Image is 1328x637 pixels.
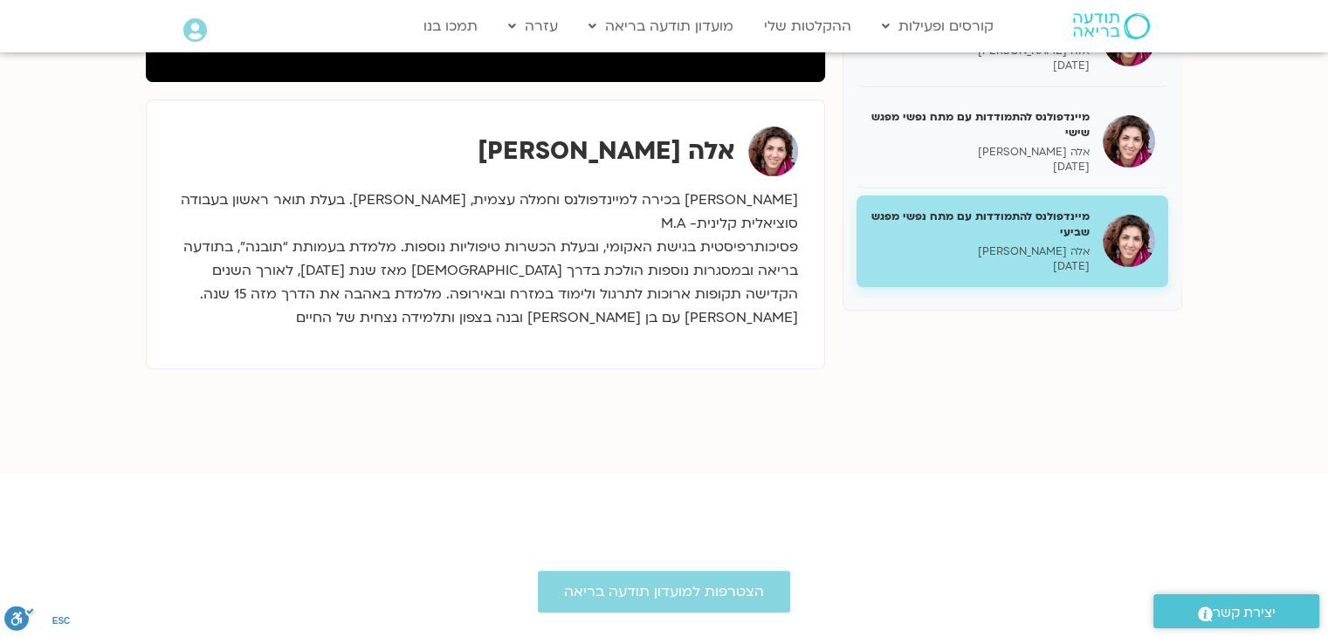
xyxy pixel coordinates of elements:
[870,209,1090,240] h5: מיינדפולנס להתמודדות עם מתח נפשי מפגש שביעי
[870,259,1090,274] p: [DATE]
[873,10,1002,43] a: קורסים ופעילות
[870,109,1090,140] h5: מיינדפולנס להתמודדות עם מתח נפשי מפגש שישי
[870,160,1090,175] p: [DATE]
[1153,594,1319,628] a: יצירת קשר
[870,244,1090,259] p: אלה [PERSON_NAME]
[1103,215,1155,267] img: מיינדפולנס להתמודדות עם מתח נפשי מפגש שביעי
[870,58,1090,73] p: [DATE]
[1073,13,1150,39] img: תודעה בריאה
[415,10,486,43] a: תמכו בנו
[499,10,567,43] a: עזרה
[748,127,798,176] img: אלה טולנאי
[538,571,790,613] a: הצטרפות למועדון תודעה בריאה
[870,145,1090,160] p: אלה [PERSON_NAME]
[478,134,735,168] strong: אלה [PERSON_NAME]
[1213,601,1276,625] span: יצירת קשר
[173,188,798,330] p: [PERSON_NAME] בכירה למיינדפולנס וחמלה עצמית, [PERSON_NAME]. בעלת תואר ראשון בעבודה סוציאלית קליני...
[564,584,764,599] span: הצטרפות למועדון תודעה בריאה
[580,10,742,43] a: מועדון תודעה בריאה
[1103,115,1155,168] img: מיינדפולנס להתמודדות עם מתח נפשי מפגש שישי
[755,10,860,43] a: ההקלטות שלי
